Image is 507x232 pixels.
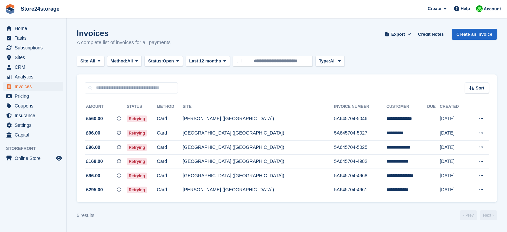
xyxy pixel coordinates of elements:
[386,101,427,112] th: Customer
[127,115,147,122] span: Retrying
[3,121,63,130] a: menu
[183,112,334,126] td: [PERSON_NAME] ([GEOGRAPHIC_DATA])
[15,33,55,43] span: Tasks
[55,154,63,162] a: Preview store
[18,3,62,14] a: Store24storage
[148,58,163,64] span: Status:
[440,183,468,197] td: [DATE]
[183,169,334,183] td: [GEOGRAPHIC_DATA] ([GEOGRAPHIC_DATA])
[183,126,334,141] td: [GEOGRAPHIC_DATA] ([GEOGRAPHIC_DATA])
[476,5,483,12] img: Tracy Harper
[334,112,386,126] td: 5A645704-5046
[183,155,334,169] td: [GEOGRAPHIC_DATA] ([GEOGRAPHIC_DATA])
[3,33,63,43] a: menu
[111,58,128,64] span: Method:
[157,155,183,169] td: Card
[77,56,104,67] button: Site: All
[440,140,468,155] td: [DATE]
[15,130,55,140] span: Capital
[15,43,55,52] span: Subscriptions
[15,111,55,120] span: Insurance
[334,169,386,183] td: 5A645704-4968
[186,56,230,67] button: Last 12 months
[480,210,497,220] a: Next
[334,140,386,155] td: 5A645704-5025
[189,58,221,64] span: Last 12 months
[3,24,63,33] a: menu
[127,158,147,165] span: Retrying
[383,29,413,40] button: Export
[157,183,183,197] td: Card
[440,112,468,126] td: [DATE]
[415,29,446,40] a: Credit Notes
[127,130,147,137] span: Retrying
[427,101,440,112] th: Due
[127,187,147,193] span: Retrying
[15,62,55,72] span: CRM
[334,101,386,112] th: Invoice Number
[80,58,90,64] span: Site:
[183,101,334,112] th: Site
[127,58,133,64] span: All
[77,212,94,219] div: 6 results
[86,186,103,193] span: £295.00
[86,158,103,165] span: £168.00
[334,126,386,141] td: 5A645704-5027
[315,56,345,67] button: Type: All
[440,169,468,183] td: [DATE]
[15,53,55,62] span: Sites
[3,101,63,110] a: menu
[3,53,63,62] a: menu
[476,85,484,91] span: Sort
[157,112,183,126] td: Card
[3,82,63,91] a: menu
[86,172,100,179] span: £96.00
[15,121,55,130] span: Settings
[127,173,147,179] span: Retrying
[460,210,477,220] a: Previous
[6,145,66,152] span: Storefront
[86,144,100,151] span: £96.00
[3,91,63,101] a: menu
[127,101,157,112] th: Status
[15,91,55,101] span: Pricing
[15,101,55,110] span: Coupons
[458,210,498,220] nav: Page
[334,155,386,169] td: 5A645704-4982
[157,140,183,155] td: Card
[77,29,171,38] h1: Invoices
[391,31,405,38] span: Export
[127,144,147,151] span: Retrying
[3,72,63,81] a: menu
[428,5,441,12] span: Create
[157,101,183,112] th: Method
[183,140,334,155] td: [GEOGRAPHIC_DATA] ([GEOGRAPHIC_DATA])
[86,115,103,122] span: £560.00
[3,154,63,163] a: menu
[5,4,15,14] img: stora-icon-8386f47178a22dfd0bd8f6a31ec36ba5ce8667c1dd55bd0f319d3a0aa187defe.svg
[440,126,468,141] td: [DATE]
[107,56,142,67] button: Method: All
[144,56,183,67] button: Status: Open
[3,43,63,52] a: menu
[334,183,386,197] td: 5A645704-4961
[484,6,501,12] span: Account
[15,24,55,33] span: Home
[461,5,470,12] span: Help
[452,29,497,40] a: Create an Invoice
[183,183,334,197] td: [PERSON_NAME] ([GEOGRAPHIC_DATA])
[85,101,127,112] th: Amount
[330,58,336,64] span: All
[440,155,468,169] td: [DATE]
[319,58,330,64] span: Type:
[15,154,55,163] span: Online Store
[15,82,55,91] span: Invoices
[90,58,95,64] span: All
[15,72,55,81] span: Analytics
[3,130,63,140] a: menu
[440,101,468,112] th: Created
[3,62,63,72] a: menu
[157,126,183,141] td: Card
[157,169,183,183] td: Card
[3,111,63,120] a: menu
